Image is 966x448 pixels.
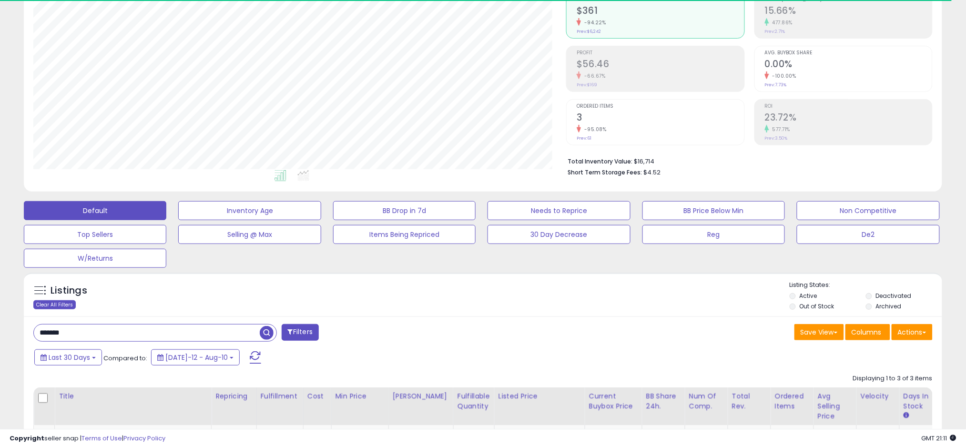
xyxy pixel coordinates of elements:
[215,391,253,401] div: Repricing
[800,302,834,310] label: Out of Stock
[103,354,147,363] span: Compared to:
[646,391,681,411] div: BB Share 24h.
[488,225,630,244] button: 30 Day Decrease
[577,51,744,56] span: Profit
[577,135,591,141] small: Prev: 61
[333,201,476,220] button: BB Drop in 7d
[689,391,724,411] div: Num of Comp.
[922,434,956,443] span: 2025-09-10 21:11 GMT
[498,391,581,401] div: Listed Price
[853,374,933,383] div: Displaying 1 to 3 of 3 items
[642,201,785,220] button: BB Price Below Min
[577,5,744,18] h2: $361
[765,5,932,18] h2: 15.66%
[24,225,166,244] button: Top Sellers
[568,155,925,166] li: $16,714
[581,72,606,80] small: -66.67%
[568,157,632,165] b: Total Inventory Value:
[81,434,122,443] a: Terms of Use
[333,225,476,244] button: Items Being Repriced
[769,72,796,80] small: -100.00%
[307,391,327,401] div: Cost
[769,126,791,133] small: 577.71%
[875,292,911,300] label: Deactivated
[577,104,744,109] span: Ordered Items
[33,300,76,309] div: Clear All Filters
[261,391,299,401] div: Fulfillment
[178,225,321,244] button: Selling @ Max
[765,82,787,88] small: Prev: 7.73%
[49,353,90,362] span: Last 30 Days
[10,434,165,443] div: seller snap | |
[393,391,449,401] div: [PERSON_NAME]
[769,19,793,26] small: 477.86%
[24,201,166,220] button: Default
[765,51,932,56] span: Avg. Buybox Share
[178,201,321,220] button: Inventory Age
[577,59,744,71] h2: $56.46
[875,302,901,310] label: Archived
[794,324,844,340] button: Save View
[24,249,166,268] button: W/Returns
[488,201,630,220] button: Needs to Reprice
[577,29,601,34] small: Prev: $6,242
[892,324,933,340] button: Actions
[732,391,767,411] div: Total Rev.
[123,434,165,443] a: Privacy Policy
[59,391,207,401] div: Title
[765,59,932,71] h2: 0.00%
[845,324,890,340] button: Columns
[282,324,319,341] button: Filters
[51,284,87,297] h5: Listings
[151,349,240,366] button: [DATE]-12 - Aug-10
[10,434,44,443] strong: Copyright
[790,281,942,290] p: Listing States:
[852,327,882,337] span: Columns
[904,391,938,411] div: Days In Stock
[34,349,102,366] button: Last 30 Days
[765,135,788,141] small: Prev: 3.50%
[581,126,607,133] small: -95.08%
[765,104,932,109] span: ROI
[904,411,909,420] small: Days In Stock.
[336,391,385,401] div: Min Price
[165,353,228,362] span: [DATE]-12 - Aug-10
[568,168,642,176] b: Short Term Storage Fees:
[775,391,810,411] div: Ordered Items
[818,391,853,421] div: Avg Selling Price
[642,225,785,244] button: Reg
[765,29,785,34] small: Prev: 2.71%
[797,201,939,220] button: Non Competitive
[581,19,606,26] small: -94.22%
[800,292,817,300] label: Active
[861,391,895,401] div: Velocity
[797,225,939,244] button: De2
[577,112,744,125] h2: 3
[765,112,932,125] h2: 23.72%
[577,82,597,88] small: Prev: $169
[643,168,661,177] span: $4.52
[589,391,638,411] div: Current Buybox Price
[458,391,490,411] div: Fulfillable Quantity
